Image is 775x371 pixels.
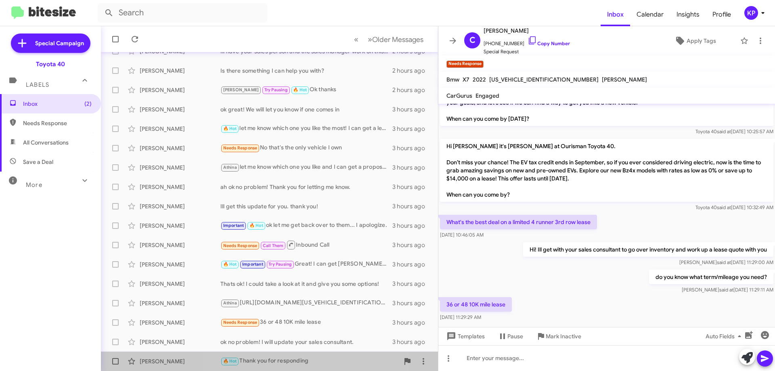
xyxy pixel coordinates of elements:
[35,39,84,47] span: Special Campaign
[220,260,392,269] div: Great! I can get [PERSON_NAME] to get that together for you. Any trim level you are specifically ...
[350,31,428,48] nav: Page navigation example
[23,100,92,108] span: Inbox
[601,3,630,26] a: Inbox
[140,163,220,172] div: [PERSON_NAME]
[220,202,392,210] div: Ill get this update for you. thank you!
[242,262,263,267] span: Important
[23,119,92,127] span: Needs Response
[484,26,570,36] span: [PERSON_NAME]
[220,67,392,75] div: Is there something I can help you with?
[140,202,220,210] div: [PERSON_NAME]
[26,81,49,88] span: Labels
[140,105,220,113] div: [PERSON_NAME]
[23,158,53,166] span: Save a Deal
[263,243,284,248] span: Call Them
[140,183,220,191] div: [PERSON_NAME]
[220,105,392,113] div: ok great! We will let you know if one comes in
[392,163,431,172] div: 3 hours ago
[546,329,581,344] span: Mark Inactive
[140,338,220,346] div: [PERSON_NAME]
[489,76,599,83] span: [US_VEHICLE_IDENTIFICATION_NUMBER]
[392,86,431,94] div: 2 hours ago
[220,221,392,230] div: ok let me get back over to them... I apologize.
[392,222,431,230] div: 3 hours ago
[220,318,392,327] div: 36 or 48 10K mile lease
[349,31,363,48] button: Previous
[717,259,731,265] span: said at
[440,297,512,312] p: 36 or 48 10K mile lease
[473,76,486,83] span: 2022
[392,67,431,75] div: 2 hours ago
[264,87,288,92] span: Try Pausing
[223,145,258,151] span: Needs Response
[223,358,237,364] span: 🔥 Hot
[36,60,65,68] div: Toyota 40
[392,299,431,307] div: 3 hours ago
[84,100,92,108] span: (2)
[220,124,392,133] div: let me know which one you like the most! I can get a lease quote over to you
[140,144,220,152] div: [PERSON_NAME]
[475,92,499,99] span: Engaged
[706,329,744,344] span: Auto Fields
[530,329,588,344] button: Mark Inactive
[440,215,597,229] p: What's the best deal on a limited 4 runner 3rd row lease
[220,338,392,346] div: ok no problem! I will update your sales consultant.
[223,87,259,92] span: [PERSON_NAME]
[649,270,773,284] p: do you know what term/mileage you need?
[630,3,670,26] a: Calendar
[354,34,358,44] span: «
[484,48,570,56] span: Special Request
[140,260,220,268] div: [PERSON_NAME]
[695,204,773,210] span: Toyota 40 [DATE] 10:32:49 AM
[392,260,431,268] div: 3 hours ago
[268,262,292,267] span: Try Pausing
[719,287,733,293] span: said at
[737,6,766,20] button: KP
[706,3,737,26] span: Profile
[220,240,392,250] div: Inbound Call
[469,34,475,47] span: C
[392,338,431,346] div: 3 hours ago
[717,128,731,134] span: said at
[220,183,392,191] div: ah ok no problem! Thank you for letting me know.
[223,262,237,267] span: 🔥 Hot
[223,300,237,306] span: Athina
[445,329,485,344] span: Templates
[687,34,716,48] span: Apply Tags
[392,202,431,210] div: 3 hours ago
[98,3,267,23] input: Search
[446,61,484,68] small: Needs Response
[528,40,570,46] a: Copy Number
[220,143,392,153] div: No that's the only vehicle I own
[220,298,392,308] div: [URL][DOMAIN_NAME][US_VEHICLE_IDENTIFICATION_NUMBER]
[363,31,428,48] button: Next
[392,280,431,288] div: 3 hours ago
[670,3,706,26] span: Insights
[484,36,570,48] span: [PHONE_NUMBER]
[11,34,90,53] a: Special Campaign
[220,356,399,366] div: Thank you for responding
[440,314,481,320] span: [DATE] 11:29:29 AM
[140,241,220,249] div: [PERSON_NAME]
[140,299,220,307] div: [PERSON_NAME]
[223,320,258,325] span: Needs Response
[372,35,423,44] span: Older Messages
[523,242,773,257] p: Hi! Ill get with your sales consultant to go over inventory and work up a lease quote with you
[293,87,307,92] span: 🔥 Hot
[392,241,431,249] div: 3 hours ago
[679,259,773,265] span: [PERSON_NAME] [DATE] 11:29:00 AM
[26,181,42,189] span: More
[223,126,237,131] span: 🔥 Hot
[223,243,258,248] span: Needs Response
[140,67,220,75] div: [PERSON_NAME]
[220,280,392,288] div: Thats ok! I could take a look at it and give you some options!
[507,329,523,344] span: Pause
[140,319,220,327] div: [PERSON_NAME]
[440,139,773,202] p: Hi [PERSON_NAME] it's [PERSON_NAME] at Ourisman Toyota 40. Don’t miss your chance! The EV tax cre...
[392,105,431,113] div: 3 hours ago
[699,329,751,344] button: Auto Fields
[140,86,220,94] div: [PERSON_NAME]
[392,183,431,191] div: 3 hours ago
[392,125,431,133] div: 3 hours ago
